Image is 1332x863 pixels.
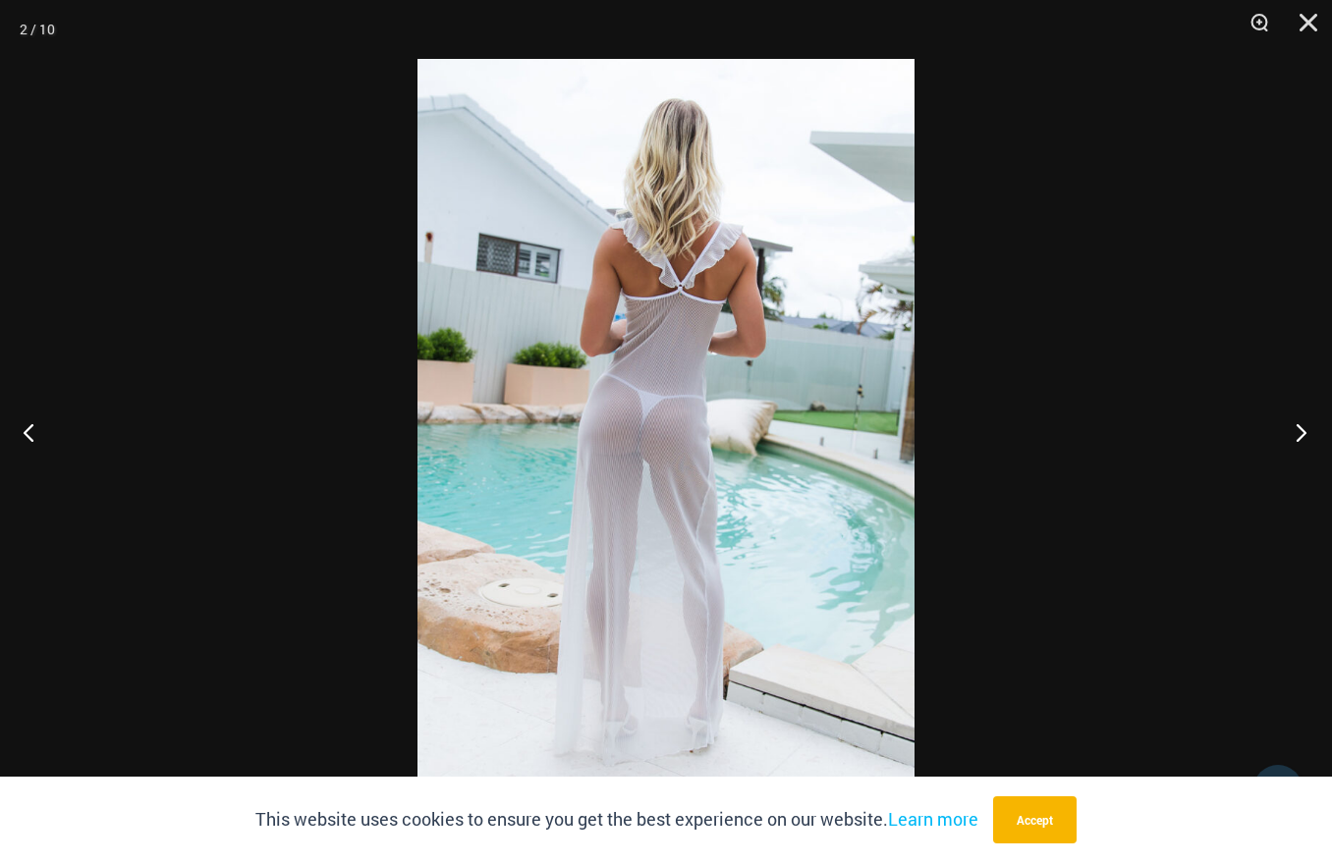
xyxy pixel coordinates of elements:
button: Accept [993,796,1077,843]
a: Learn more [888,807,978,831]
img: Sometimes White 587 Dress 09 [417,59,915,804]
p: This website uses cookies to ensure you get the best experience on our website. [255,805,978,835]
div: 2 / 10 [20,15,55,44]
button: Next [1258,383,1332,481]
